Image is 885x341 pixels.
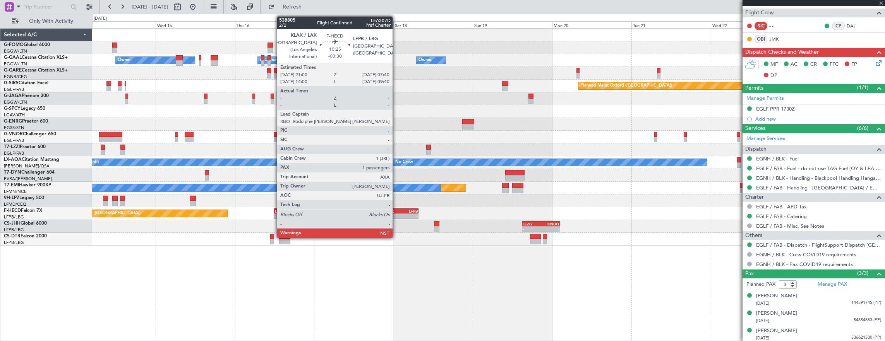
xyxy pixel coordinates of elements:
div: - [275,214,294,218]
button: Refresh [264,1,311,13]
a: EGGW/LTN [4,61,27,67]
a: [PERSON_NAME]/QSA [4,163,50,169]
span: 9H-LPZ [4,196,19,200]
div: LEZG [523,222,541,226]
span: MF [770,61,778,68]
span: T7-DYN [4,170,21,175]
span: Dispatch Checks and Weather [745,48,819,57]
div: - [384,214,401,218]
a: G-ENRGPraetor 600 [4,119,48,124]
div: EGLF PPR 1730Z [756,106,795,112]
a: EGNR/CEG [4,74,27,80]
div: Sat 18 [393,21,473,28]
a: G-SIRSCitation Excel [4,81,48,85]
div: LFPB [401,209,418,213]
span: G-JAGA [4,94,22,98]
a: LFPB/LBG [4,227,24,233]
a: EGNH / BLK - Crew COVID19 requirements [756,251,856,258]
span: (3/3) [857,269,868,277]
span: T7-LZZI [4,145,20,149]
a: LFPB/LBG [4,240,24,246]
div: KNUQ [541,222,560,226]
span: Dispatch [745,145,767,154]
div: Wed 22 [711,21,790,28]
a: 9H-LPZLegacy 500 [4,196,44,200]
a: JMK [769,36,787,43]
div: Owner [418,55,432,66]
a: EGLF / FAB - APD Tax [756,203,807,210]
span: G-GARE [4,68,22,73]
a: CS-DTRFalcon 2000 [4,234,47,239]
a: EGLF / FAB - Handling - [GEOGRAPHIC_DATA] / EGLF / FAB [756,184,881,191]
span: [DATE] [756,318,769,324]
label: Planned PAX [746,281,775,288]
div: Wed 15 [156,21,235,28]
a: Manage Services [746,135,785,143]
div: Mon 20 [552,21,631,28]
button: Only With Activity [9,15,84,27]
div: Thu 16 [235,21,314,28]
div: No Crew [395,157,413,168]
div: [DATE] [94,15,107,22]
input: Trip Number [24,1,68,13]
a: EVRA/[PERSON_NAME] [4,176,52,182]
div: - [541,227,560,231]
a: LFMD/CEQ [4,201,26,207]
span: DP [770,72,777,80]
a: CS-JHHGlobal 6000 [4,221,47,226]
div: Tue 14 [76,21,156,28]
a: EGGW/LTN [4,48,27,54]
div: Planned Maint Oxford ([GEOGRAPHIC_DATA]) [580,80,672,92]
div: Fri 17 [314,21,393,28]
div: - [294,214,313,218]
div: OBI [755,35,767,43]
div: [PERSON_NAME] [756,327,797,335]
span: 144591745 (PP) [851,300,881,306]
span: FFC [830,61,839,68]
span: LX-AOA [4,157,22,162]
span: G-VNOR [4,132,23,136]
span: (6/6) [857,124,868,132]
a: G-SPCYLegacy 650 [4,106,45,111]
a: EGSS/STN [4,125,24,131]
span: Pax [745,269,754,278]
span: Others [745,231,762,240]
div: KLAX [294,209,313,213]
div: CP [832,22,845,30]
span: FP [851,61,857,68]
a: Manage PAX [818,281,847,288]
a: EGNH / BLK - Pax COVID19 requirements [756,261,853,268]
span: 54854883 (PP) [854,317,881,324]
a: LGAV/ATH [4,112,25,118]
a: EGLF / FAB - Catering [756,213,807,220]
span: [DATE] - [DATE] [132,3,168,10]
div: KLAX [384,209,401,213]
span: CS-DTR [4,234,21,239]
span: Refresh [276,4,309,10]
a: G-JAGAPhenom 300 [4,94,49,98]
a: G-FOMOGlobal 6000 [4,43,50,47]
span: Flight Crew [745,9,774,17]
span: Only With Activity [20,19,82,24]
span: CR [810,61,817,68]
div: SIC [755,22,767,30]
a: EGNH / BLK - Fuel [756,155,799,162]
a: LFMN/NCE [4,189,27,194]
a: EGNH / BLK - Handling - Blackpool Handling Hangar 3 EGNH / BLK [756,175,881,181]
a: T7-LZZIPraetor 600 [4,145,46,149]
a: T7-DYNChallenger 604 [4,170,55,175]
a: Manage Permits [746,95,784,102]
a: F-HECDFalcon 7X [4,208,42,213]
div: A/C Unavailable [260,55,292,66]
span: G-ENRG [4,119,22,124]
div: Sun 19 [473,21,552,28]
span: G-SPCY [4,106,21,111]
a: LFPB/LBG [4,214,24,220]
div: Owner [118,55,131,66]
span: Services [745,124,765,133]
a: T7-EMIHawker 900XP [4,183,51,188]
span: Permits [745,84,763,93]
div: - - [769,22,787,29]
span: G-FOMO [4,43,24,47]
a: EGLF/FAB [4,138,24,143]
